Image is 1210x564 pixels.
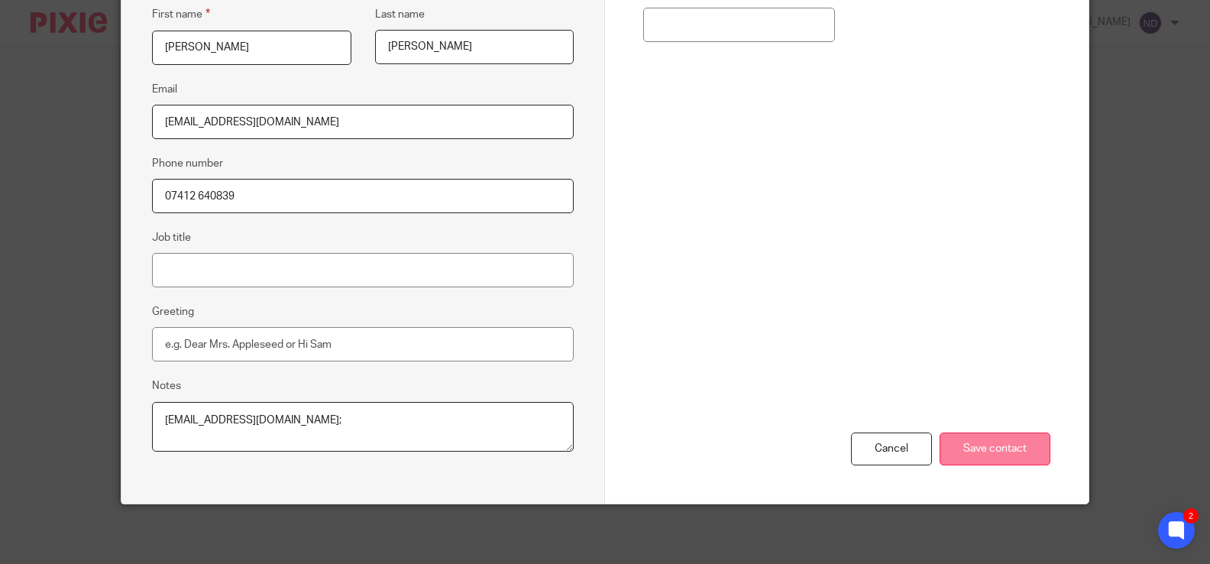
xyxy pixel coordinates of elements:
input: e.g. Dear Mrs. Appleseed or Hi Sam [152,327,574,361]
label: Last name [375,7,425,22]
label: Notes [152,378,181,394]
label: Job title [152,230,191,245]
label: First name [152,5,210,23]
label: Greeting [152,304,194,319]
div: 2 [1183,508,1199,523]
div: Cancel [851,433,932,465]
textarea: [EMAIL_ADDRESS][DOMAIN_NAME]; [152,402,574,452]
label: Phone number [152,156,223,171]
label: Email [152,82,177,97]
input: Save contact [940,433,1050,465]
